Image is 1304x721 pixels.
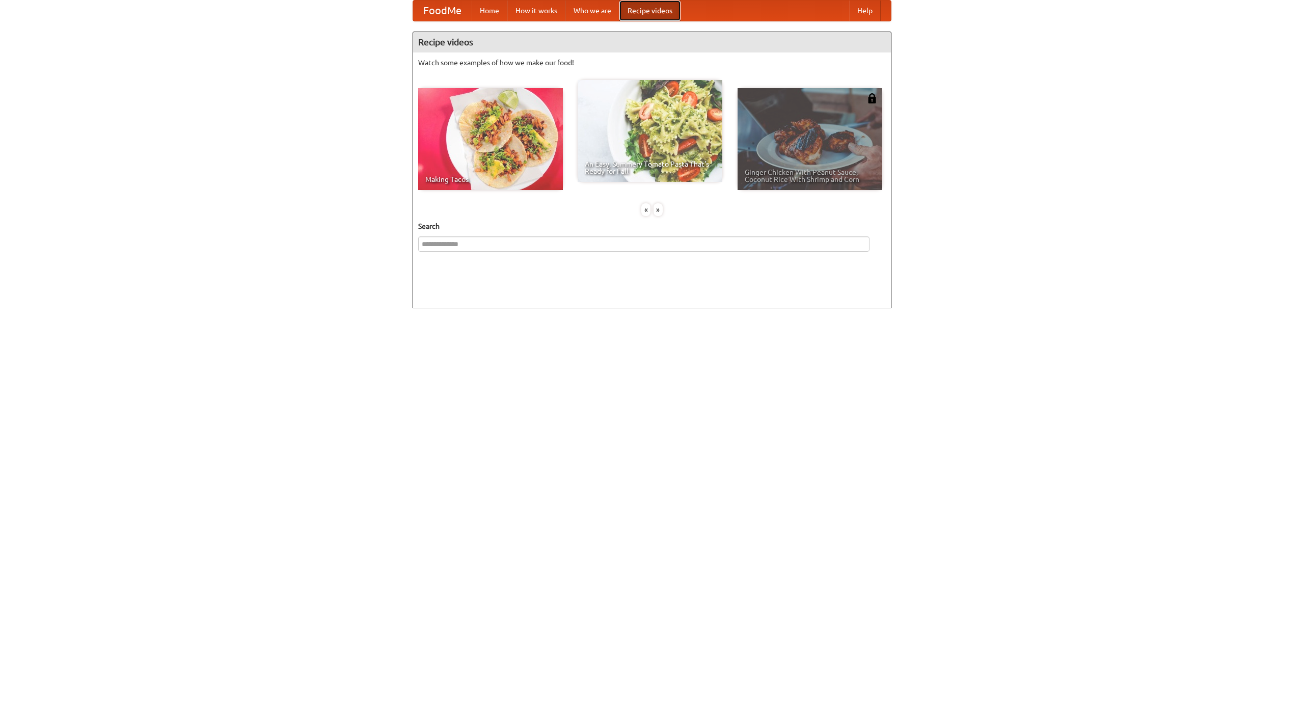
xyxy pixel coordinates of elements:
p: Watch some examples of how we make our food! [418,58,886,68]
h5: Search [418,221,886,231]
a: Home [472,1,507,21]
a: Who we are [565,1,619,21]
a: Making Tacos [418,88,563,190]
a: FoodMe [413,1,472,21]
div: « [641,203,650,216]
img: 483408.png [867,93,877,103]
div: » [654,203,663,216]
span: An Easy, Summery Tomato Pasta That's Ready for Fall [585,161,715,175]
h4: Recipe videos [413,32,891,52]
a: How it works [507,1,565,21]
span: Making Tacos [425,176,556,183]
a: Help [849,1,881,21]
a: Recipe videos [619,1,681,21]
a: An Easy, Summery Tomato Pasta That's Ready for Fall [578,80,722,182]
